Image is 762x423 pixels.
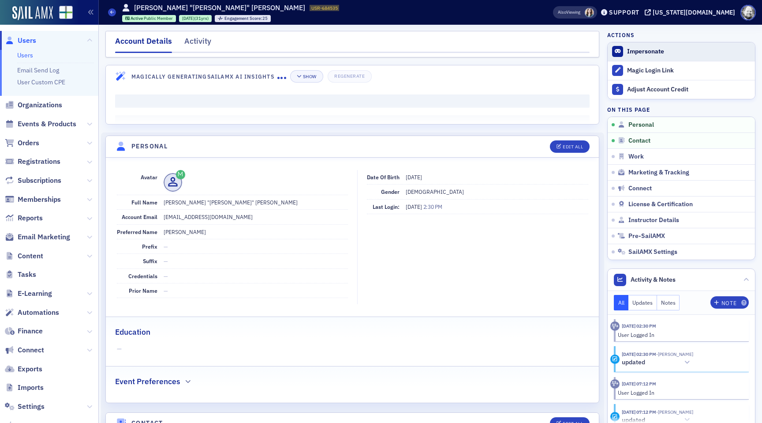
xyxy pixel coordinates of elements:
span: Todd Shirey [656,409,693,415]
span: Connect [18,345,44,355]
a: View Homepage [53,6,73,21]
button: All [614,295,629,310]
span: — [164,243,168,250]
div: Edit All [563,144,583,149]
span: Suffix [143,257,157,264]
button: updated [622,358,693,367]
a: Email Send Log [17,66,59,74]
span: Prefix [142,243,157,250]
a: Imports [5,383,44,393]
a: Users [17,51,33,59]
span: — [164,272,168,279]
div: Engagement Score: 25 [215,15,271,22]
a: User Custom CPE [17,78,65,86]
button: Impersonate [627,48,664,56]
span: Exports [18,364,42,374]
div: Activity [610,379,620,389]
span: Engagement Score : [224,15,263,21]
span: Instructor Details [628,216,679,224]
a: Automations [5,308,59,317]
span: Tasks [18,270,36,279]
span: Automations [18,308,59,317]
div: 1994-09-12 00:00:00 [179,15,212,22]
div: Show [303,74,317,79]
span: Gender [381,188,400,195]
span: SailAMX Settings [628,248,677,256]
button: [US_STATE][DOMAIN_NAME] [645,9,738,15]
dd: [EMAIL_ADDRESS][DOMAIN_NAME] [164,210,348,224]
span: — [164,257,168,264]
span: Registrations [18,157,60,166]
div: Active: Active: Public Member [122,15,176,22]
span: Pre-SailAMX [628,232,665,240]
time: 9/21/2025 07:12 PM [622,409,656,415]
h4: Magically Generating SailAMX AI Insights [131,72,277,80]
a: Tasks [5,270,36,279]
button: Edit All [550,140,590,153]
button: Magic Login Link [608,61,755,80]
a: Settings [5,402,45,412]
span: Users [18,36,36,45]
div: Account Details [115,35,172,53]
a: Organizations [5,100,62,110]
span: USR-684535 [311,5,338,11]
a: Reports [5,213,43,223]
span: Imports [18,383,44,393]
img: SailAMX [59,6,73,19]
a: Memberships [5,195,61,204]
dd: [PERSON_NAME] [164,225,348,239]
dd: [PERSON_NAME] "[PERSON_NAME]" [PERSON_NAME] [164,195,348,209]
div: Update [610,412,620,421]
img: SailAMX [12,6,53,20]
div: 25 [224,16,268,21]
button: Updates [628,295,657,310]
a: Orders [5,138,39,148]
span: Marketing & Tracking [628,169,689,177]
span: Finance [18,326,43,336]
div: Update [610,355,620,364]
span: Memberships [18,195,61,204]
a: Registrations [5,157,60,166]
span: 2:30 PM [423,203,442,210]
a: E-Learning [5,289,52,298]
a: Subscriptions [5,176,61,185]
span: Settings [18,402,45,412]
span: Last Login: [373,203,400,210]
h2: Event Preferences [115,376,180,387]
div: User Logged In [618,331,743,339]
span: Preferred Name [117,228,157,235]
span: Subscriptions [18,176,61,185]
a: Adjust Account Credit [608,80,755,99]
span: Todd Shirey [656,351,693,357]
button: Show [290,70,323,83]
span: Date of Birth [367,174,400,181]
span: Events & Products [18,119,76,129]
span: Content [18,251,43,261]
div: Activity [610,321,620,331]
span: Organizations [18,100,62,110]
span: [DATE] [406,203,423,210]
a: Finance [5,326,43,336]
a: Exports [5,364,42,374]
h4: Personal [131,142,168,151]
button: Regenerate [328,70,371,83]
h4: Actions [607,31,635,39]
a: Events & Products [5,119,76,129]
span: Credentials [128,272,157,279]
span: Full Name [131,199,157,206]
time: 9/21/2025 07:12 PM [622,381,656,387]
span: Connect [628,185,652,193]
span: — [164,287,168,294]
h2: Education [115,326,150,338]
span: Activity & Notes [631,275,676,284]
span: [DATE] [406,174,422,181]
div: Magic Login Link [627,67,751,75]
span: Work [628,153,644,161]
span: Personal [628,121,654,129]
div: [US_STATE][DOMAIN_NAME] [653,8,735,16]
span: Avatar [141,174,157,181]
span: Account Email [122,213,157,220]
h1: [PERSON_NAME] "[PERSON_NAME]" [PERSON_NAME] [134,3,305,13]
span: Contact [628,137,650,145]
